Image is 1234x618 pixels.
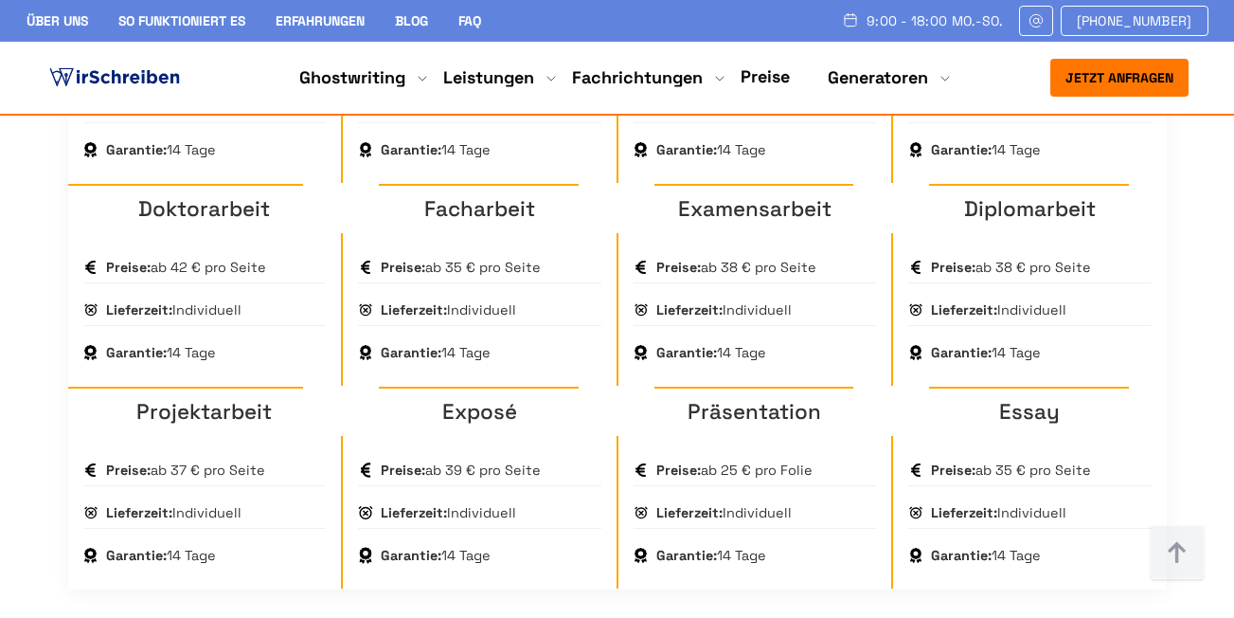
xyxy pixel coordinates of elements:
img: Lieferzeit: [83,505,98,520]
span: ab 35 € pro Seite [931,461,1091,480]
a: Präsentation [688,398,821,426]
img: Garantie: [83,345,98,360]
span: 14 Tage [931,343,1041,362]
a: [PHONE_NUMBER] [1061,6,1208,36]
img: Garantie: [83,142,98,157]
img: Lieferzeit: [634,505,649,520]
a: Fachrichtungen [572,66,703,89]
span: Individuell [656,503,792,522]
img: Lieferzeit: [634,302,649,318]
img: Garantie: [634,548,649,563]
a: Doktorarbeit [138,195,270,223]
strong: Garantie: [931,344,992,361]
img: button top [1149,525,1206,582]
img: logo ghostwriter-österreich [45,64,184,92]
span: 14 Tage [381,343,491,362]
img: Lieferzeit: [908,505,923,520]
a: Preise [741,65,790,87]
span: 14 Tage [656,140,766,159]
strong: Garantie: [106,141,167,158]
span: Individuell [656,300,792,319]
img: Garantie: [634,142,649,157]
img: Garantie: [83,548,98,563]
strong: Garantie: [931,141,992,158]
strong: Garantie: [381,547,441,564]
a: Blog [395,12,428,29]
a: Generatoren [828,66,928,89]
span: 14 Tage [656,343,766,362]
a: Facharbeit [424,195,535,223]
img: Preise: [634,260,649,275]
span: 14 Tage [381,140,491,159]
span: Individuell [381,300,516,319]
a: Exposé [442,398,517,426]
img: Garantie: [908,142,923,157]
span: Individuell [106,300,241,319]
a: Essay [999,398,1060,426]
span: 14 Tage [106,546,216,565]
strong: Lieferzeit: [381,504,447,521]
img: Preise: [634,463,649,478]
img: Garantie: [357,548,374,565]
img: Schedule [842,12,859,27]
span: 14 Tage [656,546,766,565]
a: Diplomarbeit [964,195,1096,223]
img: Preise: [908,260,923,275]
button: Jetzt anfragen [1050,59,1189,97]
img: Lieferzeit: [83,302,98,318]
a: Examensarbeit [678,195,832,223]
span: ab 42 € pro Seite [106,258,266,277]
img: Preise: [357,462,374,479]
img: Preise: [908,463,923,478]
span: ab 35 € pro Seite [381,258,541,277]
span: ab 38 € pro Seite [656,258,816,277]
strong: Preise: [931,462,975,479]
span: Individuell [106,503,241,522]
strong: Preise: [656,462,701,479]
strong: Preise: [106,259,151,276]
img: Preise: [358,260,373,275]
img: Garantie: [634,345,649,360]
strong: Garantie: [656,344,717,361]
span: 14 Tage [931,546,1041,565]
strong: Garantie: [381,141,441,158]
span: ab 38 € pro Seite [931,258,1091,277]
strong: Preise: [381,259,425,276]
img: Garantie: [908,345,923,360]
span: 9:00 - 18:00 Mo.-So. [867,13,1004,28]
span: [PHONE_NUMBER] [1077,13,1192,28]
strong: Garantie: [106,344,167,361]
strong: Preise: [656,259,701,276]
span: 14 Tage [931,140,1041,159]
span: Individuell [381,503,516,522]
a: Erfahrungen [276,12,365,29]
a: FAQ [458,12,481,29]
strong: Lieferzeit: [656,301,723,318]
img: Preise: [83,463,98,478]
span: 14 Tage [106,343,216,362]
span: Individuell [931,300,1066,319]
strong: Garantie: [106,547,167,564]
strong: Lieferzeit: [931,504,997,521]
strong: Preise: [931,259,975,276]
strong: Preise: [106,462,151,479]
strong: Garantie: [931,547,992,564]
strong: Garantie: [656,547,717,564]
span: ab 37 € pro Seite [106,461,265,480]
img: Preise: [83,260,98,275]
strong: Preise: [381,462,425,479]
img: Lieferzeit: [357,504,374,521]
span: ab 25 € pro Folie [656,461,813,480]
img: Garantie: [358,345,373,360]
strong: Garantie: [381,344,441,361]
a: Leistungen [443,66,534,89]
img: Garantie: [358,142,373,157]
a: Ghostwriting [299,66,405,89]
a: Projektarbeit [136,398,272,426]
strong: Garantie: [656,141,717,158]
img: Lieferzeit: [908,302,923,318]
strong: Lieferzeit: [931,301,997,318]
span: 14 Tage [106,140,216,159]
span: Individuell [931,503,1066,522]
strong: Lieferzeit: [381,301,447,318]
